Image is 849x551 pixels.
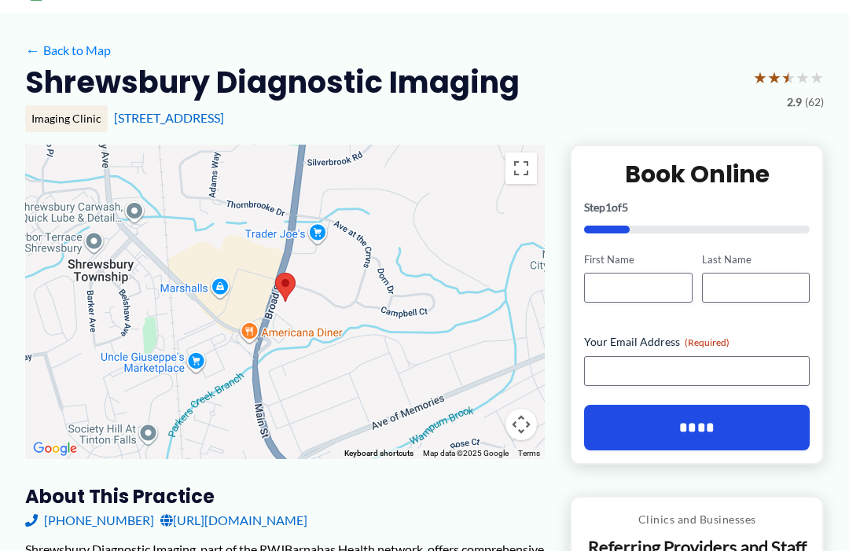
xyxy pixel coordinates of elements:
[25,484,545,509] h3: About this practice
[583,509,810,530] p: Clinics and Businesses
[584,159,810,189] h2: Book Online
[767,63,781,92] span: ★
[25,63,520,101] h2: Shrewsbury Diagnostic Imaging
[702,252,810,267] label: Last Name
[423,449,509,457] span: Map data ©2025 Google
[753,63,767,92] span: ★
[584,334,810,350] label: Your Email Address
[25,42,40,57] span: ←
[160,509,307,532] a: [URL][DOMAIN_NAME]
[505,152,537,184] button: Toggle fullscreen view
[781,63,796,92] span: ★
[344,448,413,459] button: Keyboard shortcuts
[787,92,802,112] span: 2.9
[685,336,730,348] span: (Required)
[805,92,824,112] span: (62)
[25,39,111,62] a: ←Back to Map
[29,439,81,459] a: Open this area in Google Maps (opens a new window)
[25,509,154,532] a: [PHONE_NUMBER]
[25,105,108,132] div: Imaging Clinic
[622,200,628,214] span: 5
[29,439,81,459] img: Google
[584,202,810,213] p: Step of
[518,449,540,457] a: Terms (opens in new tab)
[605,200,612,214] span: 1
[796,63,810,92] span: ★
[810,63,824,92] span: ★
[505,409,537,440] button: Map camera controls
[584,252,692,267] label: First Name
[114,110,224,125] a: [STREET_ADDRESS]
